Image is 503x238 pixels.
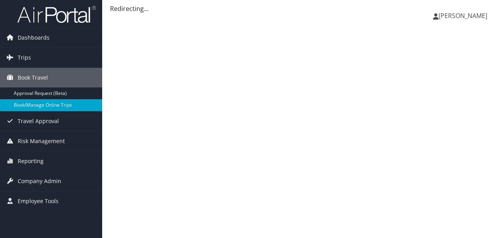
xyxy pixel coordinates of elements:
[17,5,96,24] img: airportal-logo.png
[18,48,31,67] span: Trips
[18,68,48,87] span: Book Travel
[439,11,487,20] span: [PERSON_NAME]
[18,131,65,151] span: Risk Management
[433,4,495,27] a: [PERSON_NAME]
[18,191,59,211] span: Employee Tools
[18,171,61,191] span: Company Admin
[110,4,495,13] div: Redirecting...
[18,151,44,171] span: Reporting
[18,111,59,131] span: Travel Approval
[18,28,50,47] span: Dashboards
